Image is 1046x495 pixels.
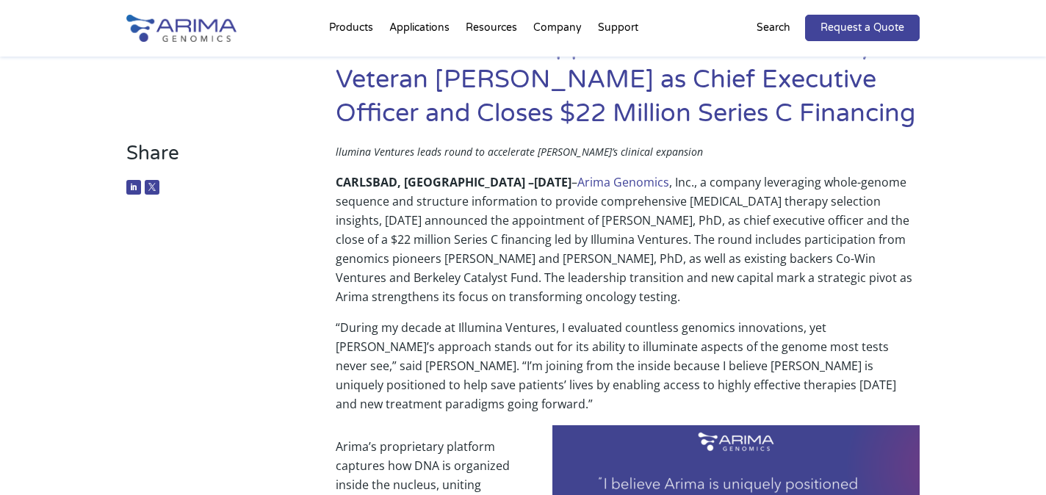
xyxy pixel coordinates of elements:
[336,145,703,159] span: llumina Ventures leads round to accelerate [PERSON_NAME]’s clinical expansion
[757,18,790,37] p: Search
[336,318,920,425] p: “During my decade at Illumina Ventures, I evaluated countless genomics innovations, yet [PERSON_N...
[336,174,534,190] b: CARLSBAD, [GEOGRAPHIC_DATA] –
[534,174,571,190] b: [DATE]
[126,142,292,176] h3: Share
[336,173,920,318] p: – , Inc., a company leveraging whole-genome sequence and structure information to provide compreh...
[336,29,920,142] h1: Arima Genomics Appoints Genomics Industry Veteran [PERSON_NAME] as Chief Executive Officer and Cl...
[577,174,669,190] a: Arima Genomics
[126,15,237,42] img: Arima-Genomics-logo
[805,15,920,41] a: Request a Quote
